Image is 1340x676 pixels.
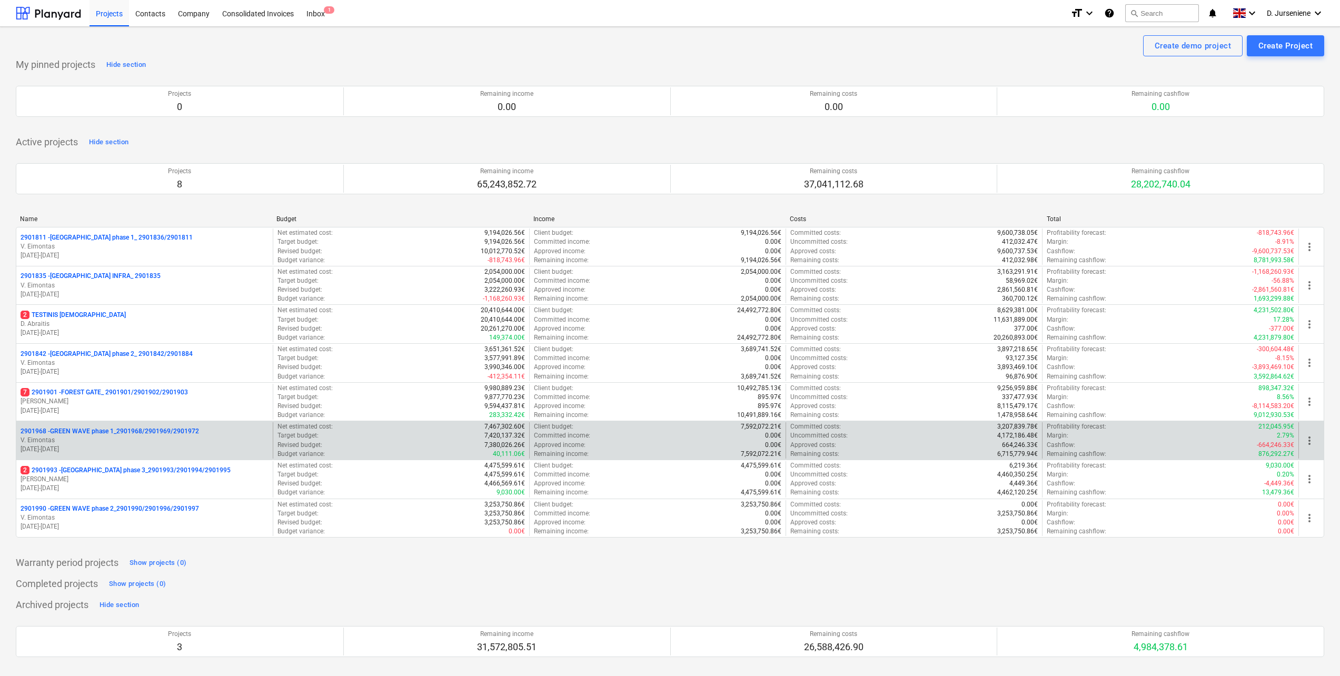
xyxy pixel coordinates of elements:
p: Uncommitted costs : [790,393,848,402]
p: 9,594,437.81€ [484,402,525,411]
i: notifications [1207,7,1218,19]
p: Projects [168,90,191,98]
p: 0.00€ [765,237,781,246]
span: 2 [21,311,29,319]
div: Total [1047,215,1295,223]
p: Committed costs : [790,384,841,393]
p: -818,743.96€ [1257,228,1294,237]
p: Profitability forecast : [1047,267,1106,276]
p: 2901842 - [GEOGRAPHIC_DATA] phase 2_ 2901842/2901884 [21,350,193,359]
p: 24,492,772.80€ [737,306,781,315]
p: Uncommitted costs : [790,354,848,363]
p: 0.00€ [765,363,781,372]
p: 0.00€ [765,470,781,479]
p: 2901993 - [GEOGRAPHIC_DATA] phase 3_2901993/2901994/2901995 [21,466,231,475]
p: 7,592,072.21€ [741,422,781,431]
p: 360,700.12€ [1002,294,1038,303]
p: Cashflow : [1047,285,1075,294]
p: 20,410,644.00€ [481,306,525,315]
p: D. Abraitis [21,320,269,329]
p: Revised budget : [277,402,322,411]
p: 3,893,469.10€ [997,363,1038,372]
p: Cashflow : [1047,441,1075,450]
p: Target budget : [277,237,319,246]
p: 0.00 [480,101,533,113]
p: [DATE] - [DATE] [21,290,269,299]
p: 28,202,740.04 [1131,178,1190,191]
p: Uncommitted costs : [790,237,848,246]
p: 895.97€ [758,402,781,411]
p: Committed income : [534,237,590,246]
p: 8 [168,178,191,191]
p: 3,592,864.62€ [1254,372,1294,381]
p: Cashflow : [1047,363,1075,372]
p: Client budget : [534,345,573,354]
p: 11,631,889.00€ [994,315,1038,324]
p: Remaining income [480,90,533,98]
span: 1 [324,6,334,14]
p: Budget variance : [277,450,325,459]
p: 3,651,361.52€ [484,345,525,354]
div: Show projects (0) [109,578,166,590]
p: Remaining costs [810,90,857,98]
span: more_vert [1303,279,1316,292]
p: Committed costs : [790,228,841,237]
p: Target budget : [277,354,319,363]
p: Remaining income : [534,256,589,265]
p: 2901901 - FOREST GATE_ 2901901/2901902/2901903 [21,388,188,397]
p: 2,054,000.00€ [741,267,781,276]
p: Client budget : [534,267,573,276]
p: Approved income : [534,324,585,333]
p: 4,231,502.80€ [1254,306,1294,315]
p: 283,332.42€ [489,411,525,420]
div: Hide section [106,59,146,71]
p: 24,492,772.80€ [737,333,781,342]
p: 412,032.47€ [1002,237,1038,246]
p: Target budget : [277,315,319,324]
p: Budget variance : [277,333,325,342]
p: Profitability forecast : [1047,384,1106,393]
p: Committed costs : [790,345,841,354]
p: 0.00€ [765,431,781,440]
p: [DATE] - [DATE] [21,484,269,493]
div: Income [533,215,781,223]
p: 898,347.32€ [1258,384,1294,393]
p: 7,592,072.21€ [741,450,781,459]
span: 2 [21,466,29,474]
p: -664,246.33€ [1257,441,1294,450]
p: Approved income : [534,363,585,372]
p: 20,260,893.00€ [994,333,1038,342]
p: 0.00 [1131,101,1189,113]
p: 3,990,346.00€ [484,363,525,372]
p: Uncommitted costs : [790,276,848,285]
p: 1,478,958.64€ [997,411,1038,420]
p: -818,743.96€ [488,256,525,265]
p: Remaining costs : [790,411,839,420]
p: Committed income : [534,354,590,363]
p: -300,604.48€ [1257,345,1294,354]
p: Approved income : [534,402,585,411]
p: Net estimated cost : [277,384,333,393]
p: V. Eimontas [21,281,269,290]
p: 7,420,137.32€ [484,431,525,440]
div: 2901811 -[GEOGRAPHIC_DATA] phase 1_ 2901836/2901811V. Eimontas[DATE]-[DATE] [21,233,269,260]
p: 0.00€ [765,315,781,324]
span: D. Jurseniene [1267,9,1311,17]
span: more_vert [1303,512,1316,524]
p: 8,115,479.17€ [997,402,1038,411]
p: Target budget : [277,431,319,440]
div: 2901990 -GREEN WAVE phase 2_2901990/2901996/2901997V. Eimontas[DATE]-[DATE] [21,504,269,531]
p: Remaining income : [534,372,589,381]
div: 22901993 -[GEOGRAPHIC_DATA] phase 3_2901993/2901994/2901995[PERSON_NAME][DATE]-[DATE] [21,466,269,493]
p: Remaining income : [534,333,589,342]
p: 0.00€ [765,247,781,256]
p: [DATE] - [DATE] [21,406,269,415]
p: [PERSON_NAME] [21,397,269,406]
p: 9,877,770.23€ [484,393,525,402]
p: Remaining cashflow : [1047,333,1106,342]
span: more_vert [1303,241,1316,253]
div: Create demo project [1155,39,1231,53]
p: Remaining income : [534,411,589,420]
p: Target budget : [277,276,319,285]
p: 7,380,026.26€ [484,441,525,450]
